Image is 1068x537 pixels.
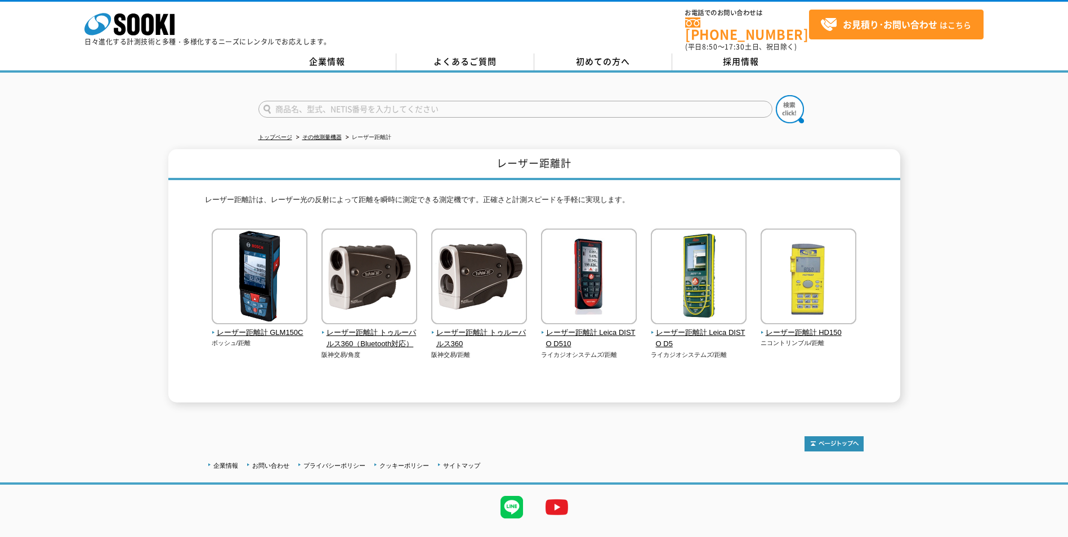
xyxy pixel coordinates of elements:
[84,38,331,45] p: 日々進化する計測技術と多種・多様化するニーズにレンタルでお応えします。
[212,338,308,348] p: ボッシュ/距離
[489,485,534,530] img: LINE
[541,327,637,351] span: レーザー距離計 Leica DISTO D510
[431,316,528,350] a: レーザー距離計 トゥルーパルス360
[431,327,528,351] span: レーザー距離計 トゥルーパルス360
[321,350,418,360] p: 阪神交易/角度
[820,16,971,33] span: はこちら
[541,316,637,350] a: レーザー距離計 Leica DISTO D510
[651,327,747,351] span: レーザー距離計 Leica DISTO D5
[258,134,292,140] a: トップページ
[321,327,418,351] span: レーザー距離計 トゥルーパルス360（Bluetooth対応）
[761,316,857,339] a: レーザー距離計 HD150
[321,229,417,327] img: レーザー距離計 トゥルーパルス360（Bluetooth対応）
[541,350,637,360] p: ライカジオシステムズ/距離
[212,229,307,327] img: レーザー距離計 GLM150C
[205,194,864,212] p: レーザー距離計は、レーザー光の反射によって距離を瞬時に測定できる測定機です。正確さと計測スピードを手軽に実現します。
[252,462,289,469] a: お問い合わせ
[343,132,391,144] li: レーザー距離計
[843,17,937,31] strong: お見積り･お問い合わせ
[541,229,637,327] img: レーザー距離計 Leica DISTO D510
[302,134,342,140] a: その他測量機器
[761,327,857,339] span: レーザー距離計 HD150
[702,42,718,52] span: 8:50
[805,436,864,451] img: トップページへ
[651,350,747,360] p: ライカジオシステムズ/距離
[431,229,527,327] img: レーザー距離計 トゥルーパルス360
[685,42,797,52] span: (平日 ～ 土日、祝日除く)
[576,55,630,68] span: 初めての方へ
[443,462,480,469] a: サイトマップ
[534,485,579,530] img: YouTube
[168,149,900,180] h1: レーザー距離計
[303,462,365,469] a: プライバシーポリシー
[761,229,856,327] img: レーザー距離計 HD150
[534,53,672,70] a: 初めての方へ
[379,462,429,469] a: クッキーポリシー
[212,316,308,339] a: レーザー距離計 GLM150C
[809,10,984,39] a: お見積り･お問い合わせはこちら
[212,327,308,339] span: レーザー距離計 GLM150C
[672,53,810,70] a: 採用情報
[213,462,238,469] a: 企業情報
[258,53,396,70] a: 企業情報
[396,53,534,70] a: よくあるご質問
[685,17,809,41] a: [PHONE_NUMBER]
[761,338,857,348] p: ニコントリンブル/距離
[651,316,747,350] a: レーザー距離計 Leica DISTO D5
[685,10,809,16] span: お電話でのお問い合わせは
[258,101,772,118] input: 商品名、型式、NETIS番号を入力してください
[651,229,747,327] img: レーザー距離計 Leica DISTO D5
[725,42,745,52] span: 17:30
[321,316,418,350] a: レーザー距離計 トゥルーパルス360（Bluetooth対応）
[776,95,804,123] img: btn_search.png
[431,350,528,360] p: 阪神交易/距離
